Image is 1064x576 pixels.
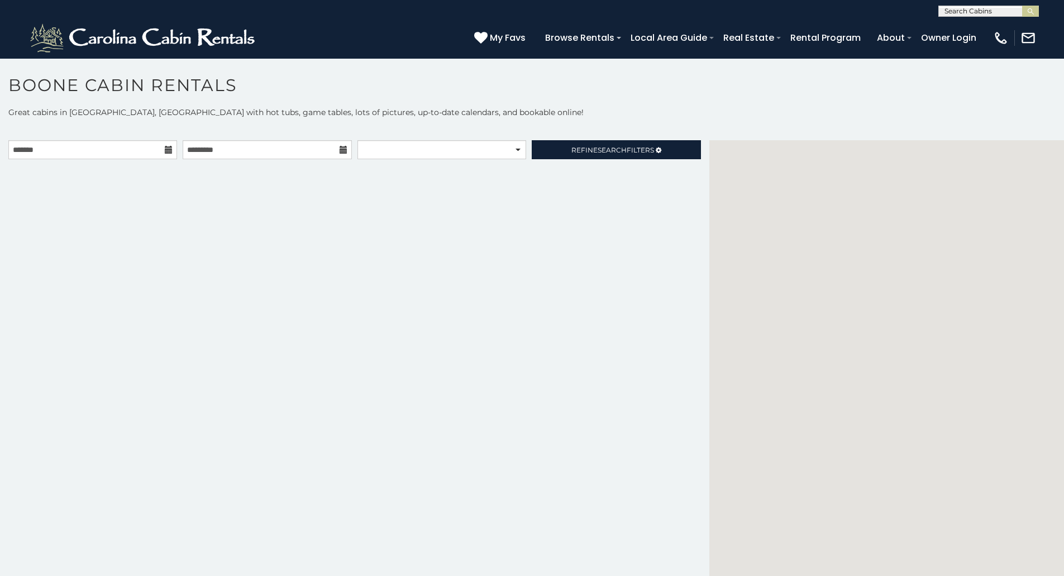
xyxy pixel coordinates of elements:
[993,30,1009,46] img: phone-regular-white.png
[785,28,866,47] a: Rental Program
[598,146,627,154] span: Search
[490,31,526,45] span: My Favs
[540,28,620,47] a: Browse Rentals
[1020,30,1036,46] img: mail-regular-white.png
[915,28,982,47] a: Owner Login
[871,28,910,47] a: About
[28,21,260,55] img: White-1-2.png
[474,31,528,45] a: My Favs
[571,146,654,154] span: Refine Filters
[625,28,713,47] a: Local Area Guide
[718,28,780,47] a: Real Estate
[532,140,700,159] a: RefineSearchFilters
